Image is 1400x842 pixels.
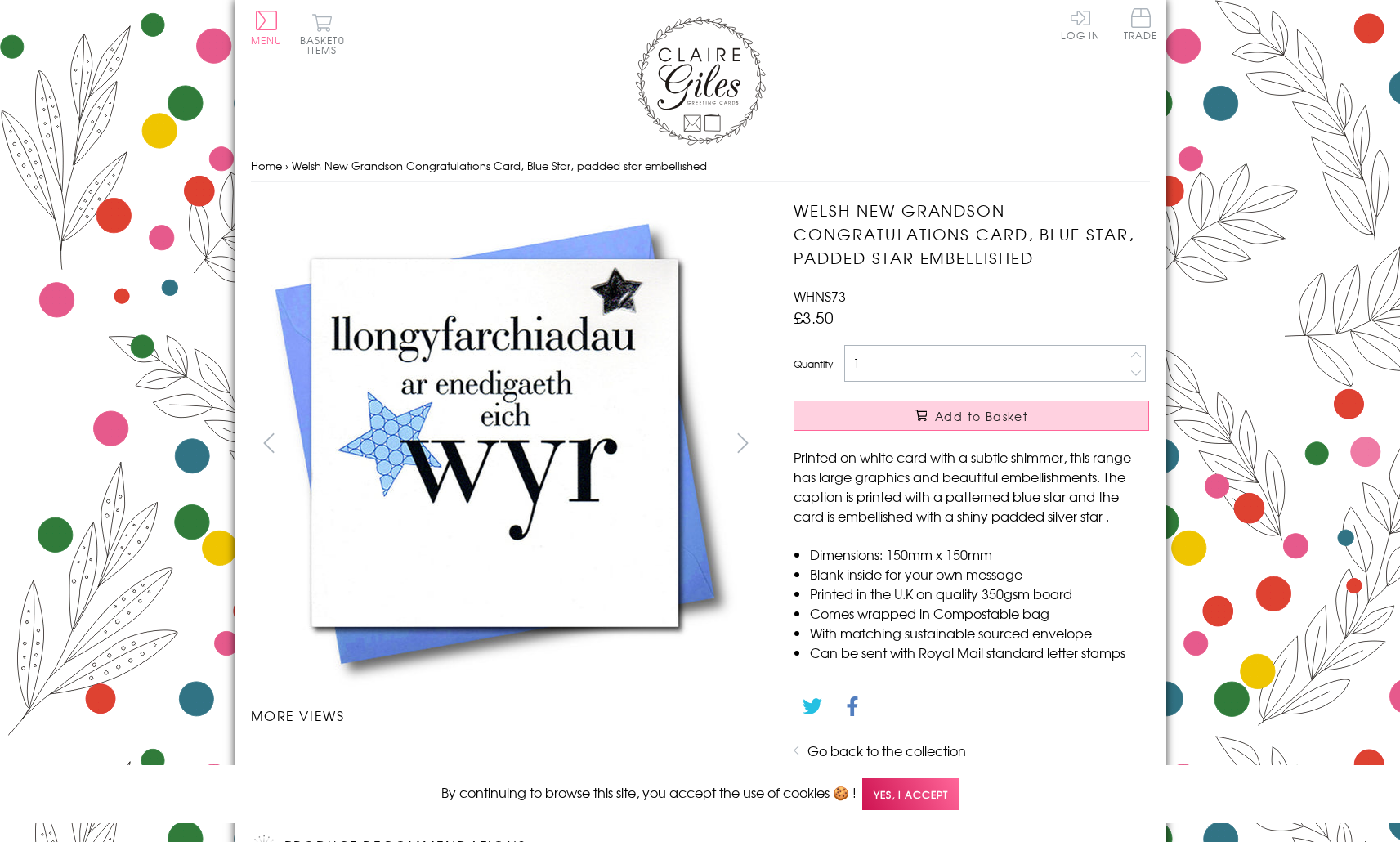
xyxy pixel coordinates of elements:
span: › [285,158,288,173]
span: Add to Basket [935,408,1028,424]
span: £3.50 [794,306,834,329]
p: Printed on white card with a subtle shimmer, this range has large graphics and beautiful embellis... [794,447,1149,526]
li: Can be sent with Royal Mail standard letter stamps [810,643,1149,662]
span: Trade [1124,8,1158,40]
li: With matching sustainable sourced envelope [810,623,1149,643]
label: Quantity [794,356,833,371]
ul: Carousel Pagination [251,741,762,777]
span: WHNS73 [794,286,846,306]
button: Menu [251,11,283,45]
li: Comes wrapped in Compostable bag [810,603,1149,623]
nav: breadcrumbs [251,150,1150,183]
span: Menu [251,33,283,47]
h1: Welsh New Grandson Congratulations Card, Blue Star, padded star embellished [794,199,1149,269]
a: Trade [1124,8,1158,43]
span: Welsh New Grandson Congratulations Card, Blue Star, padded star embellished [292,158,707,173]
button: Basket0 items [300,13,345,55]
li: Blank inside for your own message [810,564,1149,584]
button: prev [251,424,288,461]
li: Carousel Page 3 [506,741,633,777]
a: Go back to the collection [807,741,966,760]
img: Welsh New Grandson Congratulations Card, Blue Star, padded star embellished [251,199,741,689]
a: Home [251,158,282,173]
span: Yes, I accept [862,778,959,810]
a: Log In [1061,8,1100,40]
span: 0 items [307,33,345,57]
h3: More views [251,705,762,725]
li: Dimensions: 150mm x 150mm [810,544,1149,564]
li: Printed in the U.K on quality 350gsm board [810,584,1149,603]
img: Claire Giles Greetings Cards [635,16,766,146]
button: next [724,424,761,461]
li: Carousel Page 1 (Current Slide) [251,741,378,777]
li: Carousel Page 2 [378,741,506,777]
button: Add to Basket [794,401,1149,431]
img: Welsh New Grandson Congratulations Card, Blue Star, padded star embellished [314,761,315,762]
